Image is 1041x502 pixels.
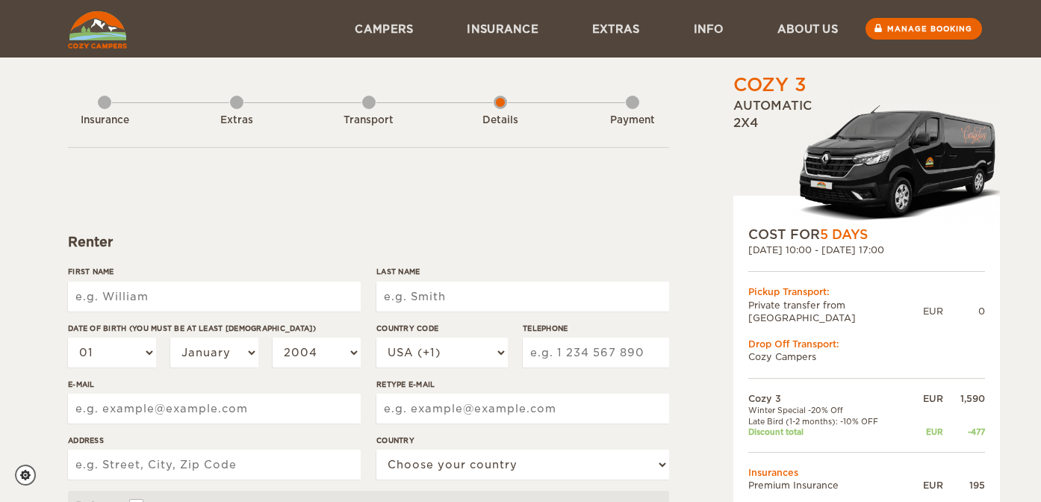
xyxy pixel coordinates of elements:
span: 5 Days [820,227,868,242]
label: Date of birth (You must be at least [DEMOGRAPHIC_DATA]) [68,323,361,334]
label: First Name [68,266,361,277]
div: 0 [943,305,985,317]
label: Address [68,435,361,446]
div: Renter [68,233,669,251]
input: e.g. William [68,282,361,312]
div: Details [459,114,541,128]
div: Cozy 3 [733,72,807,98]
div: -477 [943,427,985,437]
div: [DATE] 10:00 - [DATE] 17:00 [748,244,985,256]
div: Automatic 2x4 [733,98,1000,226]
a: Manage booking [866,18,982,40]
label: Country [376,435,669,446]
td: Winter Special -20% Off [748,405,909,415]
td: Private transfer from [GEOGRAPHIC_DATA] [748,299,923,324]
div: COST FOR [748,226,985,244]
td: Premium Insurance [748,479,909,492]
a: Cookie settings [15,465,46,486]
label: Last Name [376,266,669,277]
label: Retype E-mail [376,379,669,390]
label: Telephone [523,323,669,334]
div: Payment [591,114,674,128]
div: 1,590 [943,392,985,405]
img: Cozy Campers [68,11,127,49]
div: Insurance [63,114,146,128]
input: e.g. Street, City, Zip Code [68,450,361,480]
div: Transport [328,114,410,128]
td: Cozy Campers [748,350,985,363]
td: Late Bird (1-2 months): -10% OFF [748,416,909,427]
div: EUR [909,479,943,492]
input: e.g. Smith [376,282,669,312]
div: 195 [943,479,985,492]
label: E-mail [68,379,361,390]
img: Langur-m-c-logo-2.png [793,102,1000,226]
td: Cozy 3 [748,392,909,405]
input: e.g. example@example.com [376,394,669,424]
input: e.g. example@example.com [68,394,361,424]
div: EUR [909,427,943,437]
div: Extras [196,114,278,128]
td: Insurances [748,466,985,479]
td: Discount total [748,427,909,437]
input: e.g. 1 234 567 890 [523,338,669,368]
label: Country Code [376,323,508,334]
div: Pickup Transport: [748,285,985,298]
div: EUR [923,305,943,317]
div: Drop Off Transport: [748,338,985,350]
div: EUR [909,392,943,405]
